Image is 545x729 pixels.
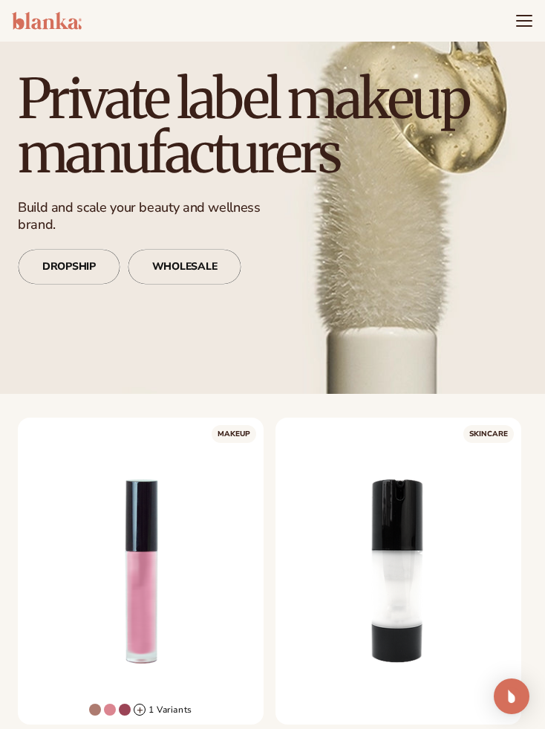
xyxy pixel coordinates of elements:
a: WHOLESALE [128,249,241,285]
a: DROPSHIP [18,249,120,285]
h1: Private label makeup manufacturers [18,72,527,181]
p: Build and scale your beauty and wellness brand. [18,199,284,234]
summary: Menu [515,12,533,30]
div: Open Intercom Messenger [494,678,529,714]
img: logo [12,12,82,30]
